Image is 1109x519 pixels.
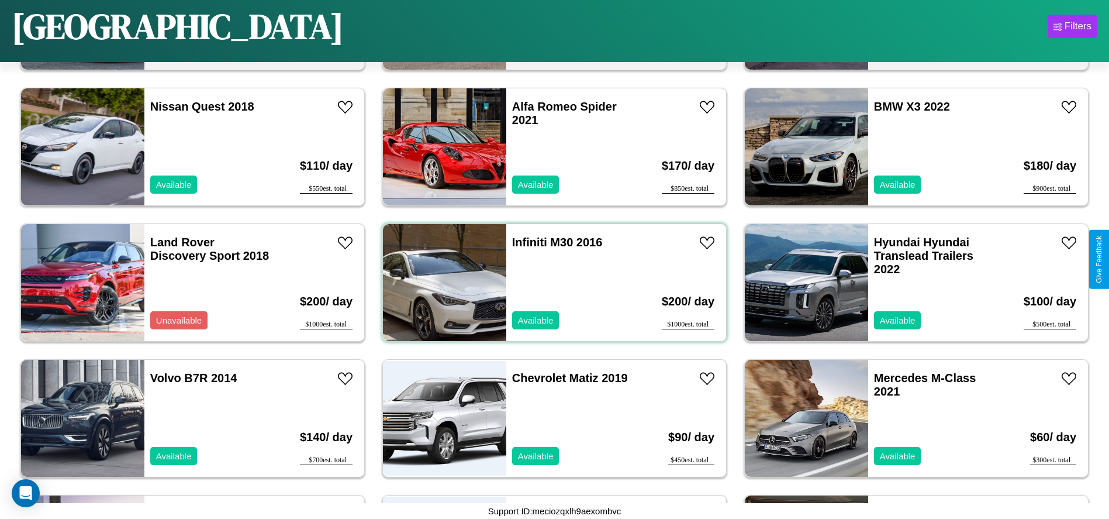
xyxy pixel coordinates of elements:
div: $ 450 est. total [668,456,714,465]
a: Chevrolet Matiz 2019 [512,372,628,384]
a: Nissan Quest 2018 [150,100,254,113]
a: Alfa Romeo Spider 2021 [512,100,617,126]
p: Available [880,448,915,464]
a: Land Rover Discovery Sport 2018 [150,236,269,262]
div: $ 900 est. total [1024,184,1076,194]
div: $ 1000 est. total [662,320,714,329]
h3: $ 180 / day [1024,147,1076,184]
h3: $ 200 / day [300,283,353,320]
p: Available [156,448,192,464]
div: Filters [1065,20,1091,32]
p: Available [156,177,192,193]
div: Open Intercom Messenger [12,479,40,507]
p: Support ID: meciozqxlh9aexombvc [488,503,621,519]
div: $ 500 est. total [1024,320,1076,329]
h3: $ 110 / day [300,147,353,184]
a: Mercedes M-Class 2021 [874,372,976,398]
h3: $ 100 / day [1024,283,1076,320]
div: $ 1000 est. total [300,320,353,329]
p: Available [518,177,554,193]
p: Available [518,312,554,328]
button: Filters [1048,15,1097,38]
a: BMW X3 2022 [874,100,950,113]
p: Available [880,177,915,193]
h3: $ 200 / day [662,283,714,320]
div: $ 850 est. total [662,184,714,194]
div: $ 550 est. total [300,184,353,194]
div: Give Feedback [1095,236,1103,283]
p: Available [880,312,915,328]
h3: $ 90 / day [668,419,714,456]
h3: $ 170 / day [662,147,714,184]
p: Available [518,448,554,464]
div: $ 300 est. total [1030,456,1076,465]
a: Infiniti M30 2016 [512,236,603,249]
a: Volvo B7R 2014 [150,372,237,384]
a: Hyundai Hyundai Translead Trailers 2022 [874,236,973,276]
h3: $ 60 / day [1030,419,1076,456]
h3: $ 140 / day [300,419,353,456]
div: $ 700 est. total [300,456,353,465]
h1: [GEOGRAPHIC_DATA] [12,2,344,50]
p: Unavailable [156,312,202,328]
